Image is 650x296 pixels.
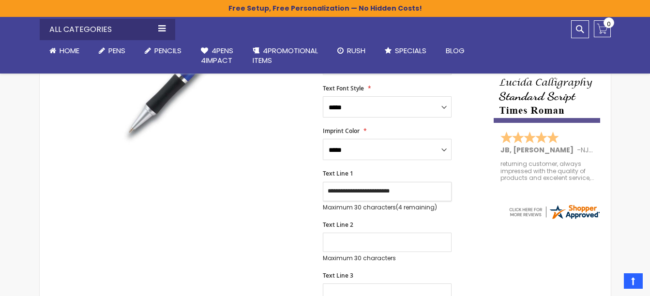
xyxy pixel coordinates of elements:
span: Rush [347,45,365,56]
img: 4pens.com widget logo [508,203,601,221]
a: Home [40,40,89,61]
span: Text Line 1 [323,169,353,178]
a: 4Pens4impact [191,40,243,72]
span: Pencils [154,45,181,56]
a: Pencils [135,40,191,61]
span: JB, [PERSON_NAME] [500,145,577,155]
a: Pens [89,40,135,61]
p: Maximum 30 characters [323,204,452,211]
img: font-personalization-examples [494,30,600,123]
a: 4PROMOTIONALITEMS [243,40,328,72]
div: All Categories [40,19,175,40]
a: Top [624,273,643,289]
span: (4 remaining) [396,203,437,211]
span: Text Font Style [323,84,364,92]
span: Blog [446,45,465,56]
a: Specials [375,40,436,61]
span: 0 [607,19,611,29]
span: NJ [581,145,593,155]
span: Text Line 3 [323,271,353,280]
span: Specials [395,45,426,56]
span: Pens [108,45,125,56]
span: Imprint Color [323,127,360,135]
span: 4Pens 4impact [201,45,233,65]
span: Home [60,45,79,56]
a: 0 [594,20,611,37]
div: returning customer, always impressed with the quality of products and excelent service, will retu... [500,161,594,181]
a: 4pens.com certificate URL [508,214,601,222]
span: Text Line 2 [323,221,353,229]
p: Maximum 30 characters [323,254,452,262]
a: Blog [436,40,474,61]
span: 4PROMOTIONAL ITEMS [253,45,318,65]
a: Rush [328,40,375,61]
